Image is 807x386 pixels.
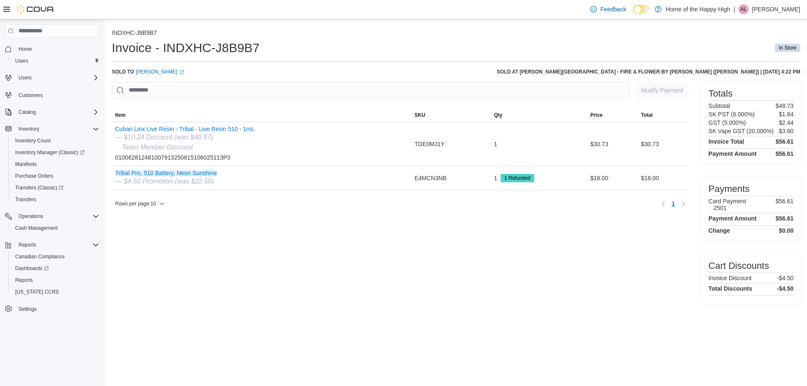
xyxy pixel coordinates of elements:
h6: Invoice Discount [709,275,752,281]
div: — $10.24 Discount (was $40.97) [115,132,255,142]
div: $30.73 [587,136,638,152]
h6: GST (5.000%) [709,119,746,126]
a: Inventory Manager (Classic) [12,147,88,158]
span: Home [15,44,99,54]
a: Inventory Count [12,136,54,146]
span: Home [18,46,32,53]
div: 1 [494,139,497,149]
button: Cash Management [8,222,103,234]
button: Page 1 of 1 [668,197,678,210]
nav: Complex example [5,39,99,337]
i: Team Member Discount [122,144,193,151]
span: Inventory Manager (Classic) [15,149,84,156]
button: [US_STATE] CCRS [8,286,103,298]
span: Settings [15,304,99,314]
span: 1 [672,200,675,208]
span: Catalog [18,109,36,116]
span: Qty [494,112,502,118]
span: Inventory Count [12,136,99,146]
span: Customers [15,89,99,100]
span: AL [741,4,747,14]
h1: Invoice - INDXHC-J8B9B7 [112,39,260,56]
div: $18.00 [638,170,688,186]
button: Modify Payment [636,82,688,99]
a: Settings [15,304,40,314]
h4: $0.00 [779,227,794,234]
button: Inventory Count [8,135,103,147]
h3: Totals [709,89,733,99]
a: Purchase Orders [12,171,57,181]
button: Operations [2,210,103,222]
a: Dashboards [8,263,103,274]
span: Customers [18,92,43,99]
span: Modify Payment [641,86,683,95]
h4: $56.61 [775,150,794,157]
span: Operations [18,213,43,220]
p: $3.60 [779,128,794,134]
span: TDE0MJ1Y [414,139,445,149]
span: Users [18,74,32,81]
span: Canadian Compliance [15,253,65,260]
button: Qty [491,108,587,122]
h4: $56.61 [775,215,794,222]
span: Inventory [18,126,39,132]
span: Inventory Manager (Classic) [12,147,99,158]
span: SKU [414,112,425,118]
span: 1 Refunded [501,174,534,182]
ul: Pagination for table: MemoryTable from EuiInMemoryTable [668,197,678,210]
span: Cash Management [12,223,99,233]
a: [PERSON_NAME]External link [136,68,184,75]
button: Item [112,108,411,122]
div: $30.73 [638,136,688,152]
h3: Cart Discounts [709,261,769,271]
button: Settings [2,303,103,315]
span: Canadian Compliance [12,252,99,262]
span: Inventory Count [15,137,51,144]
span: Reports [15,240,99,250]
span: Manifests [12,159,99,169]
button: Operations [15,211,47,221]
h6: Subtotal [709,102,730,109]
span: Reports [15,277,33,284]
h6: SK Vape GST (20.000%) [709,128,774,134]
button: Catalog [2,106,103,118]
button: SKU [411,108,491,122]
span: Users [12,56,99,66]
p: $1.84 [779,111,794,118]
button: Canadian Compliance [8,251,103,263]
span: 1 Refunded [504,174,530,182]
nav: An example of EuiBreadcrumbs [112,29,800,38]
span: Item [115,112,126,118]
button: Purchase Orders [8,170,103,182]
a: Feedback [587,1,629,18]
button: Catalog [15,107,39,117]
span: Users [15,58,28,64]
span: Reports [18,242,36,248]
a: Canadian Compliance [12,252,68,262]
p: | [733,4,735,14]
span: Operations [15,211,99,221]
span: Transfers (Classic) [12,183,99,193]
nav: Pagination for table: MemoryTable from EuiInMemoryTable [658,197,688,210]
div: $18.00 [587,170,638,186]
button: Manifests [8,158,103,170]
span: Price [590,112,602,118]
button: Price [587,108,638,122]
button: Reports [8,274,103,286]
div: Adam Lamoureux [738,4,749,14]
h6: 2501 [714,205,746,211]
a: Transfers (Classic) [12,183,67,193]
h4: Total Discounts [709,285,752,292]
span: In Store [779,44,796,52]
h6: Card Payment [709,198,746,205]
button: Users [15,73,35,83]
span: Transfers [12,194,99,205]
svg: External link [179,70,184,75]
button: Previous page [658,199,668,209]
h3: Payments [709,184,750,194]
button: Home [2,43,103,55]
span: Dashboards [15,265,49,272]
p: $2.44 [779,119,794,126]
div: — $4.50 Promotion (was $22.50) [115,176,217,186]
